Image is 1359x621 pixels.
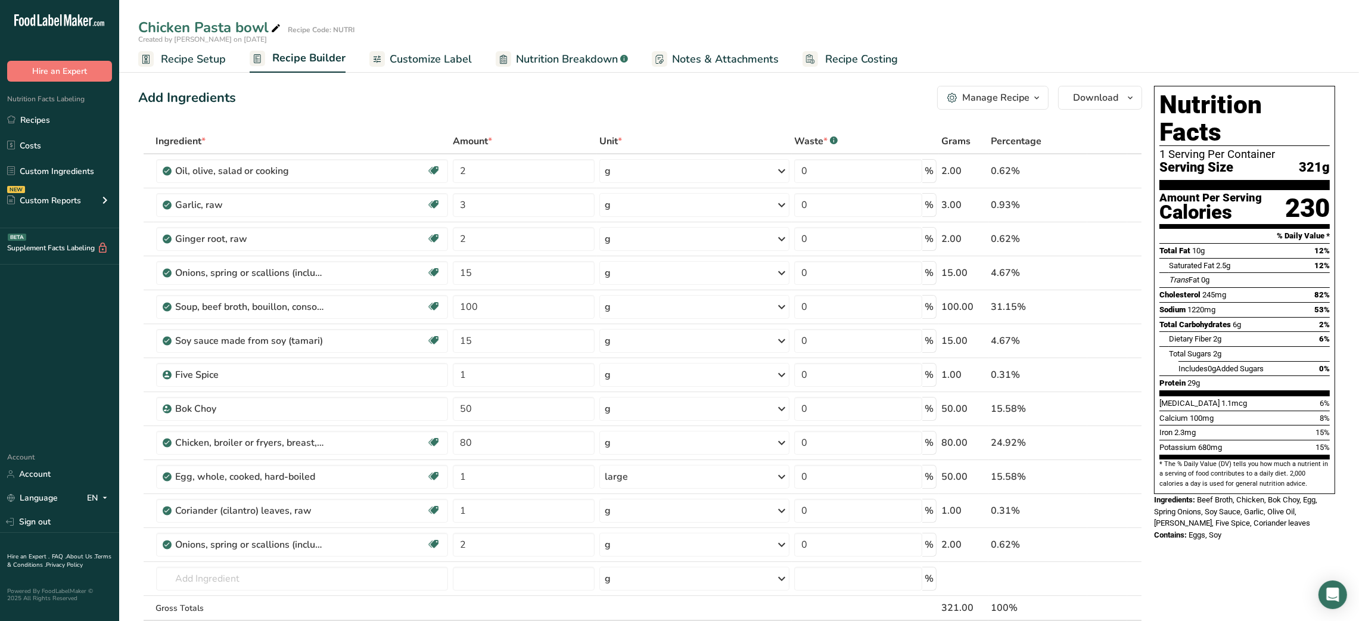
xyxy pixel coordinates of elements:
span: 6% [1320,399,1330,408]
div: g [605,198,611,212]
section: * The % Daily Value (DV) tells you how much a nutrient in a serving of food contributes to a dail... [1159,459,1330,489]
div: Chicken, broiler or fryers, breast, skinless, boneless, meat only, raw [176,436,325,450]
span: Total Fat [1159,246,1190,255]
span: 0g [1201,275,1209,284]
span: 29g [1187,378,1200,387]
a: About Us . [66,552,95,561]
span: Ingredients: [1154,495,1195,504]
a: Privacy Policy [46,561,83,569]
div: NEW [7,186,25,193]
span: Unit [599,134,622,148]
span: Notes & Attachments [672,51,779,67]
span: 10g [1192,246,1205,255]
div: 0.31% [991,368,1085,382]
div: 15.00 [941,266,986,280]
div: g [605,164,611,178]
button: Manage Recipe [937,86,1049,110]
div: 0.31% [991,504,1085,518]
div: Manage Recipe [962,91,1030,105]
span: Created by [PERSON_NAME] on [DATE] [138,35,267,44]
div: g [605,436,611,450]
div: Custom Reports [7,194,81,207]
span: Sodium [1159,305,1186,314]
div: 4.67% [991,334,1085,348]
span: Calcium [1159,414,1188,423]
span: Total Carbohydrates [1159,320,1231,329]
div: Ginger root, raw [176,232,325,246]
div: 2.00 [941,164,986,178]
span: Cholesterol [1159,290,1201,299]
div: 1.00 [941,368,986,382]
div: g [605,300,611,314]
span: 1.1mcg [1221,399,1247,408]
div: Oil, olive, salad or cooking [176,164,325,178]
span: 0g [1208,364,1216,373]
div: Soy sauce made from soy (tamari) [176,334,325,348]
span: 6g [1233,320,1241,329]
div: Chicken Pasta bowl [138,17,283,38]
h1: Nutrition Facts [1159,91,1330,146]
span: 12% [1314,261,1330,270]
a: Customize Label [369,46,472,73]
span: 8% [1320,414,1330,423]
span: 2% [1319,320,1330,329]
section: % Daily Value * [1159,229,1330,243]
div: 4.67% [991,266,1085,280]
span: Protein [1159,378,1186,387]
span: Iron [1159,428,1173,437]
div: 100% [991,601,1085,615]
a: Hire an Expert . [7,552,49,561]
a: Nutrition Breakdown [496,46,628,73]
div: 0.93% [991,198,1085,212]
span: Serving Size [1159,160,1233,175]
span: Includes Added Sugars [1178,364,1264,373]
span: Saturated Fat [1169,261,1214,270]
div: g [605,334,611,348]
span: Dietary Fiber [1169,334,1211,343]
div: Powered By FoodLabelMaker © 2025 All Rights Reserved [7,588,112,602]
div: 2.00 [941,232,986,246]
div: Open Intercom Messenger [1318,580,1347,609]
a: Language [7,488,58,508]
span: Recipe Builder [272,50,346,66]
span: 100mg [1190,414,1214,423]
span: Eggs, Soy [1189,530,1221,539]
div: Recipe Code: NUTRI [288,24,354,35]
span: 15% [1316,443,1330,452]
span: Recipe Costing [825,51,898,67]
span: Nutrition Breakdown [516,51,618,67]
div: g [605,402,611,416]
div: Soup, beef broth, bouillon, consomme, prepared with equal volume water [176,300,325,314]
span: Beef Broth, Chicken, Bok Choy, Egg, Spring Onions, Soy Sauce, Garlic, Olive Oil, [PERSON_NAME], F... [1154,495,1317,527]
div: Five Spice [176,368,325,382]
div: Onions, spring or scallions (includes tops and bulb), raw [176,266,325,280]
div: 80.00 [941,436,986,450]
span: 12% [1314,246,1330,255]
span: 2.3mg [1174,428,1196,437]
div: 0.62% [991,232,1085,246]
button: Download [1058,86,1142,110]
span: Contains: [1154,530,1187,539]
div: 1.00 [941,504,986,518]
span: [MEDICAL_DATA] [1159,399,1220,408]
div: BETA [8,234,26,241]
div: Garlic, raw [176,198,325,212]
input: Add Ingredient [156,567,449,591]
div: Onions, spring or scallions (includes tops and bulb), raw [176,538,325,552]
div: large [605,470,628,484]
span: 2g [1213,334,1221,343]
div: g [605,232,611,246]
span: Recipe Setup [161,51,226,67]
a: FAQ . [52,552,66,561]
span: 6% [1319,334,1330,343]
div: 50.00 [941,402,986,416]
span: 82% [1314,290,1330,299]
div: Coriander (cilantro) leaves, raw [176,504,325,518]
span: 680mg [1198,443,1222,452]
div: 1 Serving Per Container [1159,148,1330,160]
a: Recipe Setup [138,46,226,73]
span: Amount [453,134,492,148]
span: Fat [1169,275,1199,284]
div: g [605,504,611,518]
div: 15.00 [941,334,986,348]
